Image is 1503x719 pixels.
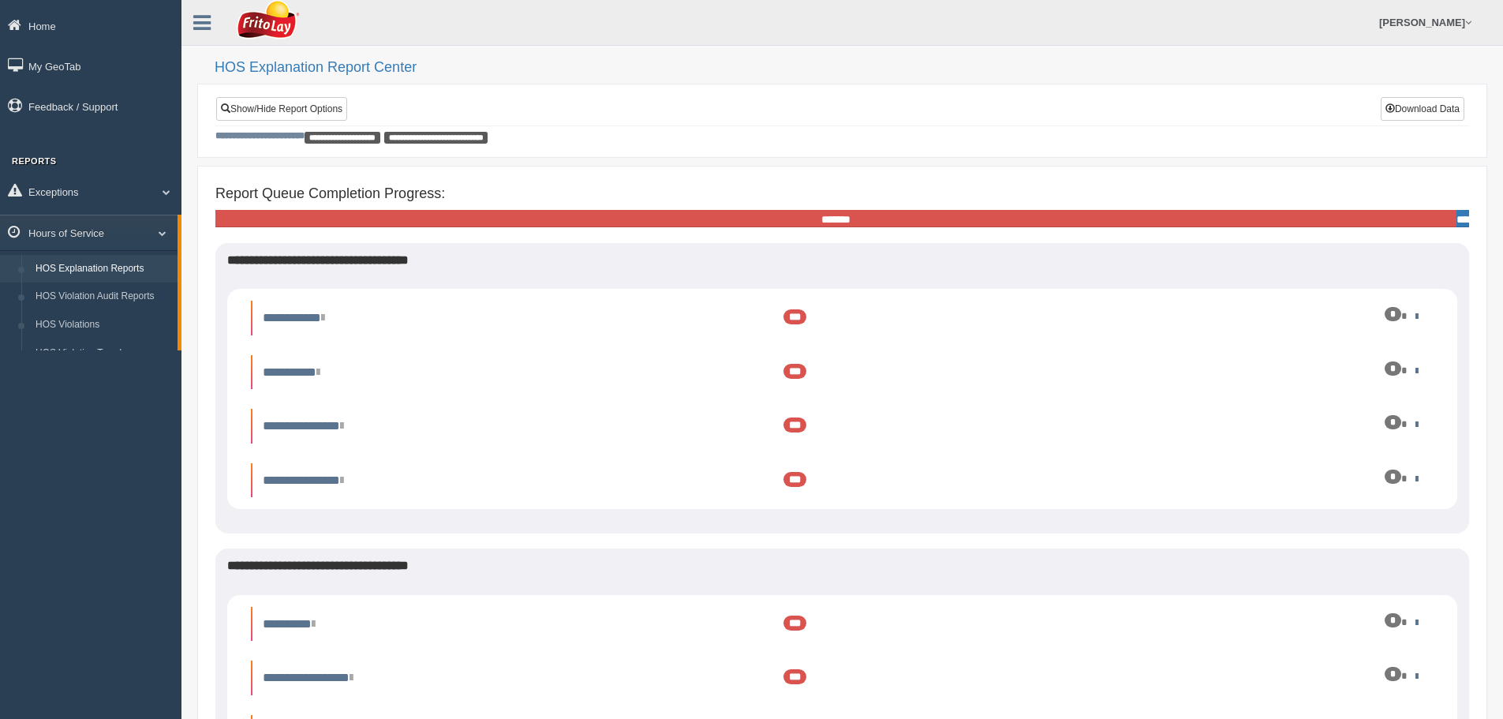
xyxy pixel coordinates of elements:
li: Expand [251,301,1434,335]
a: HOS Violation Trend [28,339,178,368]
li: Expand [251,661,1434,695]
li: Expand [251,463,1434,498]
li: Expand [251,409,1434,444]
li: Expand [251,355,1434,390]
h4: Report Queue Completion Progress: [215,186,1469,202]
a: HOS Violations [28,311,178,339]
button: Download Data [1381,97,1464,121]
a: HOS Violation Audit Reports [28,283,178,311]
li: Expand [251,607,1434,642]
h2: HOS Explanation Report Center [215,60,1487,76]
a: HOS Explanation Reports [28,255,178,283]
a: Show/Hide Report Options [216,97,347,121]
